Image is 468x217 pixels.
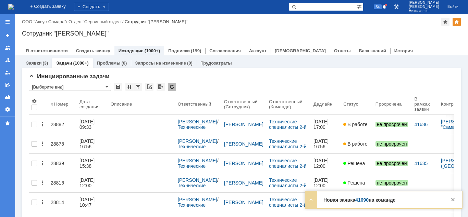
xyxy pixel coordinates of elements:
div: [DATE] 16:56 [79,138,96,149]
a: Запросы на изменение [135,60,186,66]
a: [PERSON_NAME] [178,158,217,163]
a: В работе [341,137,373,151]
a: [PERSON_NAME] [224,161,263,166]
th: Ответственный (Сотрудник) [221,94,266,115]
a: В работе [341,118,373,131]
div: Действия [40,180,45,186]
a: [PERSON_NAME] [178,177,217,183]
a: Технические специалисты 2-й линии (инженеры) [178,183,219,199]
div: (1000+) [73,60,88,66]
span: [PERSON_NAME] [409,1,439,5]
a: Технические специалисты 2-й линии (инженеры) [178,144,219,160]
div: Описание [111,101,132,107]
div: / [178,138,219,149]
a: Технические специалисты 2-й линии (инженеры) [269,177,308,199]
a: Заявки на командах [2,42,13,53]
a: 28882 [48,118,77,131]
div: Сотрудник "[PERSON_NAME]" [125,19,187,24]
div: / [22,19,69,24]
div: Добавить в избранное [441,18,449,26]
a: 28878 [48,137,77,151]
div: (3) [42,60,48,66]
a: [DATE] 17:00 [311,115,341,134]
a: Заявки [26,60,41,66]
div: Ответственный (Команда) [269,99,303,109]
a: [PERSON_NAME] [224,200,263,205]
div: [DATE] 12:00 [313,158,330,169]
a: ООО "Аксус-Самара" [22,19,66,24]
span: Решена [343,161,365,166]
div: Сортировка... [125,83,134,91]
span: [PERSON_NAME] [409,5,439,9]
a: [DATE] 16:56 [311,134,341,153]
a: [DATE] 12:00 [311,154,341,173]
strong: Новая заявка на команде [323,197,395,203]
div: / [178,119,219,130]
a: не просрочен [373,176,412,190]
a: Мои заявки [2,67,13,78]
a: 28814 [48,195,77,209]
a: 41686 [414,122,428,127]
a: Перейти в интерфейс администратора [392,3,401,11]
a: 41635 [414,161,428,166]
th: Ответственный [175,94,221,115]
a: Мои согласования [2,79,13,90]
div: Закрыть [449,195,457,204]
span: Настройки [32,98,37,104]
a: [PERSON_NAME] [224,141,263,147]
div: Статус [343,101,358,107]
div: Обновлять список [168,83,176,91]
a: Подписки [168,48,190,53]
div: 28839 [51,161,74,166]
a: [PERSON_NAME] [178,138,217,144]
div: Действия [40,200,45,205]
a: не просрочен [373,118,412,132]
a: Аккаунт [249,48,267,53]
div: Действия [40,122,45,127]
a: [DATE] 09:33 [77,115,108,134]
span: 54 [374,4,382,9]
a: Технические специалисты 2-й линии (инженеры) [178,124,219,141]
div: Ответственный (Сотрудник) [224,99,258,109]
span: В работе [343,141,367,147]
th: Дедлайн [311,94,341,115]
th: Номер [48,94,77,115]
a: [DATE] 16:56 [77,134,108,153]
a: не просрочен [373,137,412,151]
div: Развернуть [307,195,315,204]
div: Создать [74,3,109,11]
span: Расширенный поиск [356,3,363,10]
div: Дата создания [79,99,100,109]
a: [DATE] 12:00 [311,173,341,192]
div: 28814 [51,200,74,205]
span: не просрочен [375,141,408,147]
a: Создать заявку [2,30,13,41]
div: [DATE] 16:56 [313,138,330,149]
a: [PERSON_NAME] [224,180,263,186]
a: [PERSON_NAME] [224,122,263,127]
a: 28816 [48,176,77,190]
a: Согласования [209,48,241,53]
div: (0) [187,60,193,66]
div: / [178,197,219,208]
a: База знаний [359,48,386,53]
div: В рамках заявки [414,96,430,112]
a: История [394,48,413,53]
a: В ответственности [26,48,68,53]
a: [PERSON_NAME] [178,197,217,202]
a: Решена [341,176,373,190]
span: Решена [343,180,365,186]
img: logo [8,4,14,10]
a: Трудозатраты [201,60,232,66]
a: не просрочен [373,157,412,171]
a: Решена [341,157,373,170]
a: Исходящие [119,48,144,53]
th: В рамках заявки [411,94,438,115]
div: 28878 [51,141,74,147]
div: Изменить домашнюю страницу [453,18,461,26]
div: [DATE] 12:00 [313,177,330,188]
div: Дедлайн [313,101,332,107]
a: [PERSON_NAME] [178,119,217,124]
span: не просрочен [375,180,408,186]
div: Экспорт списка [157,83,165,91]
